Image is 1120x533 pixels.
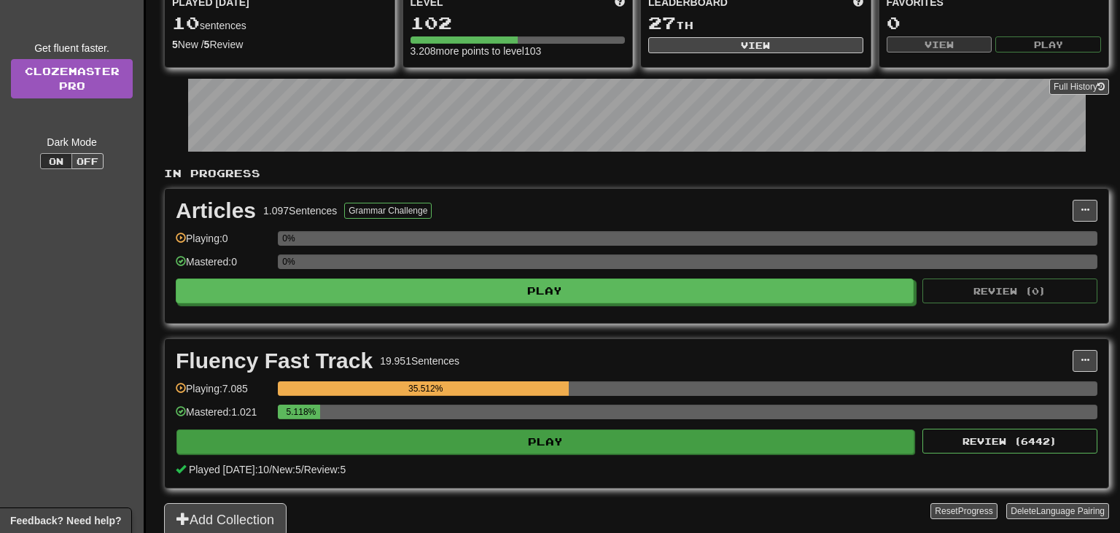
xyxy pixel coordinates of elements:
[40,153,72,169] button: On
[1049,79,1109,95] button: Full History
[887,14,1102,32] div: 0
[922,429,1097,454] button: Review (6442)
[648,14,863,33] div: th
[958,506,993,516] span: Progress
[263,203,337,218] div: 1.097 Sentences
[301,464,304,475] span: /
[648,12,676,33] span: 27
[282,405,319,419] div: 5.118%
[282,381,569,396] div: 35.512%
[380,354,459,368] div: 19.951 Sentences
[164,166,1109,181] p: In Progress
[176,381,271,405] div: Playing: 7.085
[189,464,269,475] span: Played [DATE]: 10
[176,405,271,429] div: Mastered: 1.021
[269,464,272,475] span: /
[887,36,992,52] button: View
[172,12,200,33] span: 10
[176,350,373,372] div: Fluency Fast Track
[272,464,301,475] span: New: 5
[11,41,133,55] div: Get fluent faster.
[176,200,256,222] div: Articles
[1036,506,1105,516] span: Language Pairing
[1006,503,1109,519] button: DeleteLanguage Pairing
[411,44,626,58] div: 3.208 more points to level 103
[411,14,626,32] div: 102
[930,503,997,519] button: ResetProgress
[71,153,104,169] button: Off
[995,36,1101,52] button: Play
[11,59,133,98] a: ClozemasterPro
[176,231,271,255] div: Playing: 0
[176,279,914,303] button: Play
[648,37,863,53] button: View
[304,464,346,475] span: Review: 5
[11,135,133,149] div: Dark Mode
[922,279,1097,303] button: Review (0)
[172,37,387,52] div: New / Review
[172,39,178,50] strong: 5
[344,203,432,219] button: Grammar Challenge
[176,429,914,454] button: Play
[172,14,387,33] div: sentences
[204,39,210,50] strong: 5
[10,513,121,528] span: Open feedback widget
[176,254,271,279] div: Mastered: 0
